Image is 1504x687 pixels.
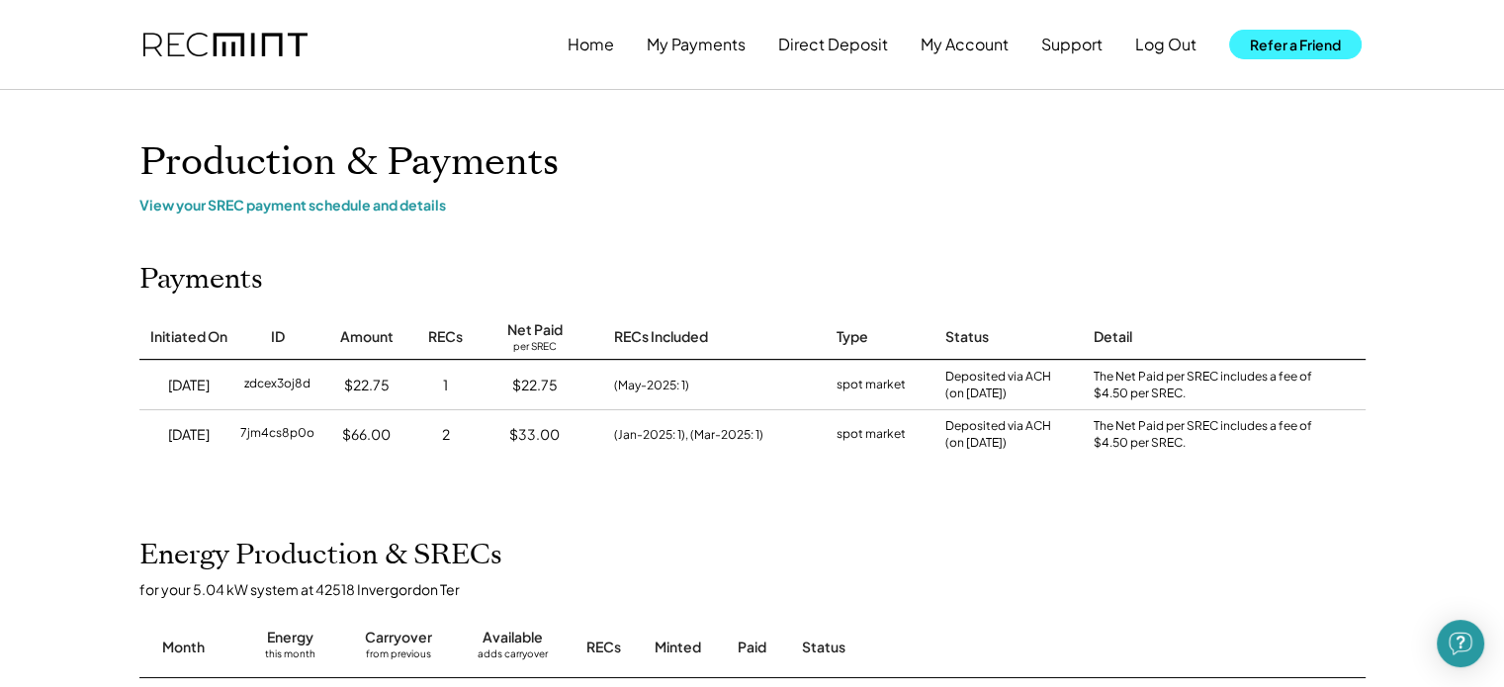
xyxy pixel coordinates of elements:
div: RECs [428,327,463,347]
button: Log Out [1135,25,1196,64]
div: Deposited via ACH (on [DATE]) [945,418,1051,452]
div: per SREC [513,340,557,355]
div: $66.00 [342,425,391,445]
div: Status [802,638,1138,657]
div: Initiated On [150,327,227,347]
div: 2 [442,425,450,445]
div: (Jan-2025: 1), (Mar-2025: 1) [614,426,763,444]
div: The Net Paid per SREC includes a fee of $4.50 per SREC. [1094,418,1321,452]
button: Direct Deposit [778,25,888,64]
div: Net Paid [507,320,563,340]
div: (May-2025: 1) [614,377,689,394]
div: RECs Included [614,327,708,347]
div: Month [162,638,205,657]
button: Refer a Friend [1229,30,1362,59]
div: Type [837,327,868,347]
div: this month [265,647,315,667]
div: spot market [837,376,906,395]
div: Available [483,628,543,647]
button: My Payments [647,25,746,64]
div: ID [271,327,285,347]
img: recmint-logotype%403x.png [143,33,308,57]
h2: Payments [139,263,263,297]
div: zdcex3oj8d [244,376,310,395]
div: from previous [366,647,431,667]
div: The Net Paid per SREC includes a fee of $4.50 per SREC. [1094,369,1321,402]
div: Amount [340,327,394,347]
div: 1 [443,376,448,395]
div: RECs [586,638,621,657]
button: Home [568,25,614,64]
div: Carryover [365,628,432,647]
div: for your 5.04 kW system at 42518 Invergordon Ter [139,580,1385,598]
div: Open Intercom Messenger [1437,620,1484,667]
div: Energy [267,628,313,647]
div: adds carryover [478,647,548,667]
div: $33.00 [509,425,560,445]
div: Detail [1094,327,1132,347]
div: $22.75 [512,376,558,395]
div: [DATE] [168,376,210,395]
div: View your SREC payment schedule and details [139,196,1366,214]
div: Paid [738,638,766,657]
div: Deposited via ACH (on [DATE]) [945,369,1051,402]
button: Support [1041,25,1103,64]
div: [DATE] [168,425,210,445]
div: spot market [837,425,906,445]
div: 7jm4cs8p0o [240,425,314,445]
div: Minted [655,638,701,657]
div: Status [945,327,989,347]
button: My Account [921,25,1009,64]
div: $22.75 [344,376,390,395]
h1: Production & Payments [139,139,1366,186]
h2: Energy Production & SRECs [139,539,502,572]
